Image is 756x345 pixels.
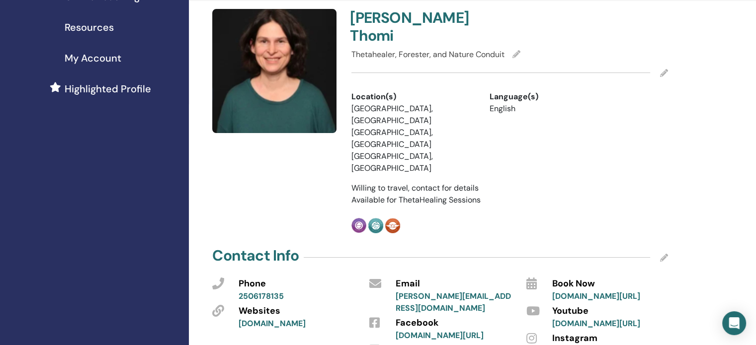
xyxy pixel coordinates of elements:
span: Instagram [552,332,597,345]
span: Resources [65,20,114,35]
h4: Contact Info [212,247,298,265]
li: [GEOGRAPHIC_DATA], [GEOGRAPHIC_DATA] [351,127,475,150]
div: Language(s) [490,91,613,103]
a: [DOMAIN_NAME] [239,318,306,329]
span: Youtube [552,305,588,318]
span: Facebook [395,317,438,330]
a: [DOMAIN_NAME][URL] [395,330,483,341]
h4: [PERSON_NAME] Thomi [350,9,504,45]
span: Book Now [552,277,595,290]
a: [PERSON_NAME][EMAIL_ADDRESS][DOMAIN_NAME] [395,291,510,313]
span: Highlighted Profile [65,81,151,96]
a: 2506178135 [239,291,284,301]
span: Willing to travel, contact for details [351,183,479,193]
a: [DOMAIN_NAME][URL] [552,318,640,329]
span: Available for ThetaHealing Sessions [351,195,481,205]
span: Websites [239,305,280,318]
span: Phone [239,277,266,290]
span: My Account [65,51,121,66]
span: Thetahealer, Forester, and Nature Conduit [351,49,504,60]
li: [GEOGRAPHIC_DATA], [GEOGRAPHIC_DATA] [351,150,475,174]
span: Email [395,277,420,290]
a: [DOMAIN_NAME][URL] [552,291,640,301]
li: English [490,103,613,115]
div: Open Intercom Messenger [722,311,746,335]
li: [GEOGRAPHIC_DATA], [GEOGRAPHIC_DATA] [351,103,475,127]
span: Location(s) [351,91,396,103]
img: default.jpg [212,9,336,133]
